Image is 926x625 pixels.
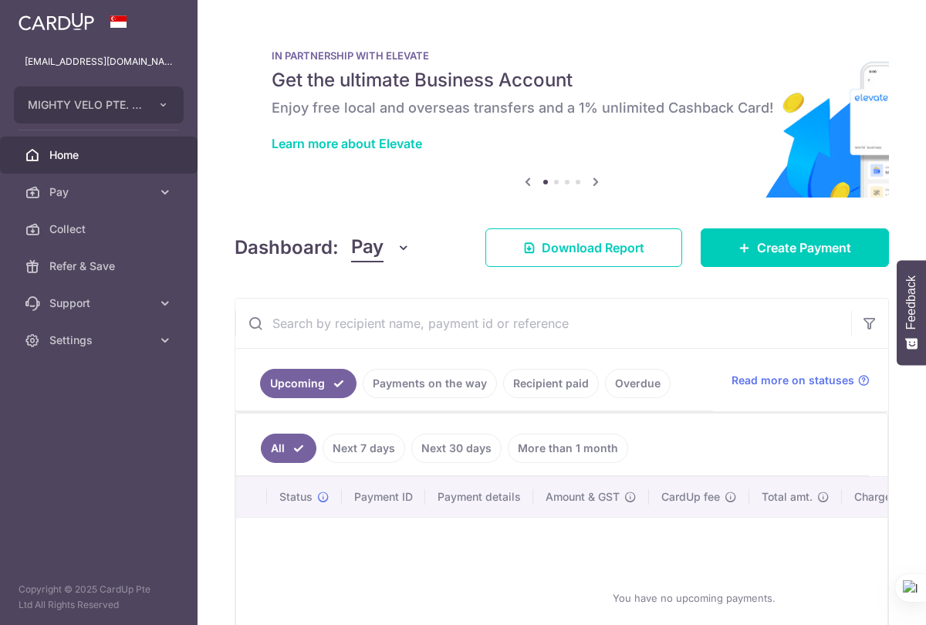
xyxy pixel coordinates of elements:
[25,54,173,69] p: [EMAIL_ADDRESS][DOMAIN_NAME]
[757,238,851,257] span: Create Payment
[235,299,851,348] input: Search by recipient name, payment id or reference
[732,373,870,388] a: Read more on statuses
[235,234,339,262] h4: Dashboard:
[49,296,151,311] span: Support
[272,136,422,151] a: Learn more about Elevate
[897,260,926,365] button: Feedback - Show survey
[701,228,889,267] a: Create Payment
[546,489,620,505] span: Amount & GST
[235,25,889,198] img: Renovation banner
[49,184,151,200] span: Pay
[425,477,533,517] th: Payment details
[351,233,411,262] button: Pay
[260,369,357,398] a: Upcoming
[605,369,671,398] a: Overdue
[904,275,918,329] span: Feedback
[854,489,918,505] span: Charge date
[508,434,628,463] a: More than 1 month
[363,369,497,398] a: Payments on the way
[661,489,720,505] span: CardUp fee
[272,99,852,117] h6: Enjoy free local and overseas transfers and a 1% unlimited Cashback Card!
[351,233,384,262] span: Pay
[49,258,151,274] span: Refer & Save
[323,434,405,463] a: Next 7 days
[762,489,813,505] span: Total amt.
[485,228,682,267] a: Download Report
[342,477,425,517] th: Payment ID
[732,373,854,388] span: Read more on statuses
[261,434,316,463] a: All
[542,238,644,257] span: Download Report
[19,12,94,31] img: CardUp
[411,434,502,463] a: Next 30 days
[49,333,151,348] span: Settings
[14,86,184,123] button: MIGHTY VELO PTE. LTD.
[279,489,313,505] span: Status
[272,49,852,62] p: IN PARTNERSHIP WITH ELEVATE
[28,97,142,113] span: MIGHTY VELO PTE. LTD.
[503,369,599,398] a: Recipient paid
[272,68,852,93] h5: Get the ultimate Business Account
[49,147,151,163] span: Home
[49,221,151,237] span: Collect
